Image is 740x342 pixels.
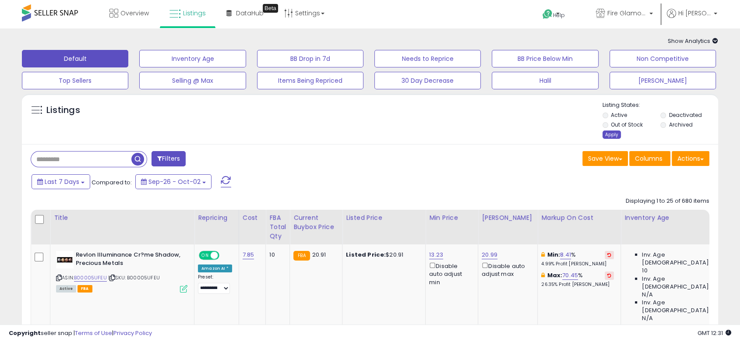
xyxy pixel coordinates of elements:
a: Terms of Use [75,329,112,337]
div: Markup on Cost [541,213,617,222]
div: Apply [603,130,621,139]
b: Min: [547,250,560,259]
a: 7.85 [243,250,254,259]
a: Help [536,2,582,28]
div: Repricing [198,213,235,222]
div: Tooltip anchor [263,4,278,13]
button: BB Drop in 7d [257,50,363,67]
button: Sep-26 - Oct-02 [135,174,211,189]
span: Sep-26 - Oct-02 [148,177,201,186]
div: $20.91 [346,251,419,259]
a: 13.23 [429,250,443,259]
span: | SKU: B00005UFEU [108,274,160,281]
div: FBA Total Qty [269,213,286,241]
span: Compared to: [92,178,132,187]
div: Amazon AI * [198,264,232,272]
span: DataHub [236,9,264,18]
label: Active [611,111,627,119]
p: 4.99% Profit [PERSON_NAME] [541,261,614,267]
span: FBA [78,285,92,293]
span: Columns [635,154,662,163]
label: Out of Stock [611,121,643,128]
p: Listing States: [603,101,718,109]
p: 26.35% Profit [PERSON_NAME] [541,282,614,288]
button: Selling @ Max [139,72,246,89]
b: Listed Price: [346,250,386,259]
b: Max: [547,271,562,279]
button: Filters [152,151,186,166]
b: Revlon Illuminance Cr?me Shadow, Precious Metals [76,251,182,269]
div: % [541,271,614,288]
button: Columns [629,151,670,166]
div: Inventory Age [624,213,725,222]
div: Title [54,213,190,222]
div: Listed Price [346,213,422,222]
i: Get Help [542,9,553,20]
div: 10 [269,251,283,259]
div: Displaying 1 to 25 of 680 items [626,197,709,205]
div: Cost [243,213,262,222]
button: Non Competitive [610,50,716,67]
div: ASIN: [56,251,187,292]
a: Hi [PERSON_NAME] [667,9,717,28]
span: 10 [642,267,647,275]
span: 2025-10-10 12:31 GMT [698,329,731,337]
span: 20.91 [312,250,326,259]
span: Overview [120,9,149,18]
span: OFF [218,252,232,259]
label: Deactivated [669,111,702,119]
span: Inv. Age [DEMOGRAPHIC_DATA]: [642,299,722,314]
div: [PERSON_NAME] [482,213,534,222]
button: Top Sellers [22,72,128,89]
button: Save View [582,151,628,166]
a: 8.41 [560,250,571,259]
span: Hi [PERSON_NAME] [678,9,711,18]
button: 30 Day Decrease [374,72,481,89]
a: Privacy Policy [113,329,152,337]
h5: Listings [46,104,80,116]
button: Actions [672,151,709,166]
small: FBA [293,251,310,261]
a: 70.45 [562,271,578,280]
span: Fire Glamour-[GEOGRAPHIC_DATA] [607,9,647,18]
button: [PERSON_NAME] [610,72,716,89]
button: Needs to Reprice [374,50,481,67]
span: Listings [183,9,206,18]
span: All listings currently available for purchase on Amazon [56,285,76,293]
img: 31vtxBDdhTS._SL40_.jpg [56,251,74,268]
span: N/A [642,314,652,322]
a: B00005UFEU [74,274,107,282]
button: Halil [492,72,598,89]
div: Min Price [429,213,474,222]
a: 20.99 [482,250,497,259]
span: ON [200,252,211,259]
th: The percentage added to the cost of goods (COGS) that forms the calculator for Min & Max prices. [538,210,621,244]
span: Last 7 Days [45,177,79,186]
div: Disable auto adjust min [429,261,471,286]
span: Help [553,11,565,19]
span: N/A [642,291,652,299]
div: % [541,251,614,267]
div: Preset: [198,274,232,294]
strong: Copyright [9,329,41,337]
span: Inv. Age [DEMOGRAPHIC_DATA]: [642,275,722,291]
button: Items Being Repriced [257,72,363,89]
button: Inventory Age [139,50,246,67]
span: Show Analytics [668,37,718,45]
button: BB Price Below Min [492,50,598,67]
label: Archived [669,121,693,128]
div: Disable auto adjust max [482,261,531,278]
button: Last 7 Days [32,174,90,189]
span: Inv. Age [DEMOGRAPHIC_DATA]: [642,251,722,267]
div: seller snap | | [9,329,152,338]
button: Default [22,50,128,67]
div: Current Buybox Price [293,213,338,232]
